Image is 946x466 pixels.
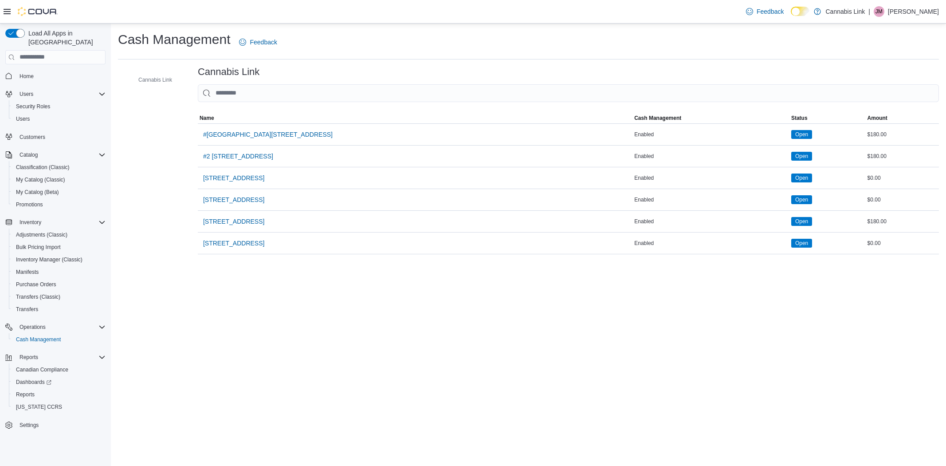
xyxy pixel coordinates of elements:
[16,293,60,300] span: Transfers (Classic)
[20,422,39,429] span: Settings
[866,194,939,205] div: $0.00
[16,103,50,110] span: Security Roles
[20,354,38,361] span: Reports
[9,388,109,401] button: Reports
[12,304,42,315] a: Transfers
[789,113,866,123] button: Status
[198,113,632,123] button: Name
[12,377,55,387] a: Dashboards
[16,419,106,430] span: Settings
[12,279,60,290] a: Purchase Orders
[9,278,109,291] button: Purchase Orders
[16,150,41,160] button: Catalog
[868,6,870,17] p: |
[867,115,887,122] span: Amount
[16,269,39,276] span: Manifests
[198,67,259,77] h3: Cannabis Link
[16,131,106,142] span: Customers
[12,292,106,302] span: Transfers (Classic)
[888,6,939,17] p: [PERSON_NAME]
[795,174,808,182] span: Open
[9,174,109,186] button: My Catalog (Classic)
[12,114,33,124] a: Users
[866,113,939,123] button: Amount
[9,333,109,346] button: Cash Management
[9,198,109,211] button: Promotions
[16,189,59,196] span: My Catalog (Beta)
[632,194,789,205] div: Enabled
[16,115,30,122] span: Users
[16,352,42,363] button: Reports
[16,420,42,430] a: Settings
[200,126,336,143] button: #[GEOGRAPHIC_DATA][STREET_ADDRESS]
[9,161,109,174] button: Classification (Classic)
[12,292,64,302] a: Transfers (Classic)
[791,195,812,204] span: Open
[200,191,268,209] button: [STREET_ADDRESS]
[203,239,264,248] span: [STREET_ADDRESS]
[12,267,42,277] a: Manifests
[12,402,66,412] a: [US_STATE] CCRS
[12,389,38,400] a: Reports
[866,216,939,227] div: $180.00
[138,76,172,83] span: Cannabis Link
[16,256,82,263] span: Inventory Manager (Classic)
[795,152,808,160] span: Open
[203,152,273,161] span: #2 [STREET_ADDRESS]
[632,151,789,162] div: Enabled
[2,321,109,333] button: Operations
[2,88,109,100] button: Users
[866,129,939,140] div: $180.00
[866,173,939,183] div: $0.00
[16,352,106,363] span: Reports
[12,242,106,253] span: Bulk Pricing Import
[757,7,784,16] span: Feedback
[9,241,109,253] button: Bulk Pricing Import
[16,336,61,343] span: Cash Management
[632,238,789,249] div: Enabled
[18,7,58,16] img: Cova
[20,73,34,80] span: Home
[791,152,812,161] span: Open
[9,376,109,388] a: Dashboards
[203,130,333,139] span: #[GEOGRAPHIC_DATA][STREET_ADDRESS]
[16,379,51,386] span: Dashboards
[20,91,33,98] span: Users
[203,217,264,226] span: [STREET_ADDRESS]
[20,151,38,158] span: Catalog
[12,162,73,173] a: Classification (Classic)
[20,134,45,141] span: Customers
[9,113,109,125] button: Users
[16,366,68,373] span: Canadian Compliance
[200,234,268,252] button: [STREET_ADDRESS]
[12,162,106,173] span: Classification (Classic)
[126,75,176,85] button: Cannabis Link
[16,217,106,228] span: Inventory
[16,217,45,228] button: Inventory
[9,253,109,266] button: Inventory Manager (Classic)
[632,113,789,123] button: Cash Management
[866,238,939,249] div: $0.00
[9,100,109,113] button: Security Roles
[200,147,277,165] button: #2 [STREET_ADDRESS]
[12,304,106,315] span: Transfers
[12,279,106,290] span: Purchase Orders
[634,115,681,122] span: Cash Management
[16,89,37,99] button: Users
[16,322,49,332] button: Operations
[12,187,63,197] a: My Catalog (Beta)
[12,174,106,185] span: My Catalog (Classic)
[632,129,789,140] div: Enabled
[2,149,109,161] button: Catalog
[118,31,230,48] h1: Cash Management
[16,244,61,251] span: Bulk Pricing Import
[16,403,62,411] span: [US_STATE] CCRS
[12,377,106,387] span: Dashboards
[200,213,268,230] button: [STREET_ADDRESS]
[875,6,883,17] span: JM
[16,231,67,238] span: Adjustments (Classic)
[2,419,109,431] button: Settings
[200,169,268,187] button: [STREET_ADDRESS]
[20,219,41,226] span: Inventory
